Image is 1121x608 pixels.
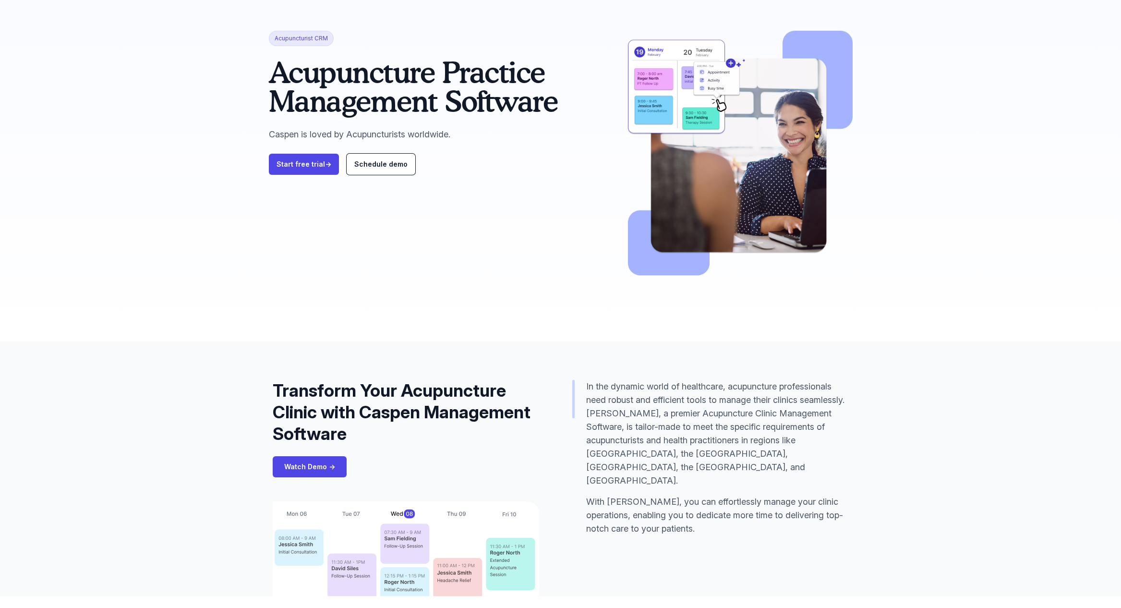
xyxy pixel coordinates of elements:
span: → [325,160,331,168]
span: Schedule demo [354,160,408,168]
span: Acupuncturist CRM [269,31,334,46]
a: Schedule demo [347,154,415,175]
a: Watch Demo → [273,456,347,477]
h1: Transform Your Acupuncture Clinic with Caspen Management Software [273,380,549,445]
p: With [PERSON_NAME], you can effortlessly manage your clinic operations, enabling you to dedicate ... [586,495,849,535]
a: Start free trial [269,154,339,175]
p: Caspen is loved by Acupuncturists worldwide. [269,127,613,142]
p: In the dynamic world of healthcare, acupuncture professionals need robust and efficient tools to ... [586,380,849,487]
h1: Acupuncture Practice Management Software [269,58,613,115]
img: calendar.png [628,31,852,280]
